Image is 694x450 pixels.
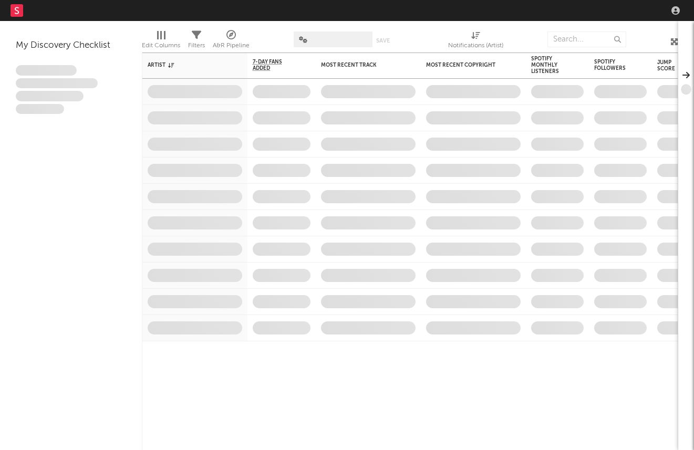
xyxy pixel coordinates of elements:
span: 7-Day Fans Added [253,59,295,71]
div: Filters [188,26,205,57]
div: A&R Pipeline [213,26,250,57]
span: Integer aliquet in purus et [16,78,98,89]
div: A&R Pipeline [213,39,250,52]
div: Spotify Followers [594,59,631,71]
button: Save [376,38,390,44]
span: Praesent ac interdum [16,91,84,101]
span: Aliquam viverra [16,104,64,114]
div: Filters [188,39,205,52]
div: Spotify Monthly Listeners [531,56,568,75]
div: Most Recent Copyright [426,62,505,68]
div: Most Recent Track [321,62,400,68]
div: Notifications (Artist) [448,39,503,52]
div: Jump Score [657,59,683,72]
div: Notifications (Artist) [448,26,503,57]
div: Edit Columns [142,39,180,52]
div: Edit Columns [142,26,180,57]
input: Search... [547,32,626,47]
span: Lorem ipsum dolor [16,65,77,76]
div: Artist [148,62,226,68]
div: My Discovery Checklist [16,39,126,52]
